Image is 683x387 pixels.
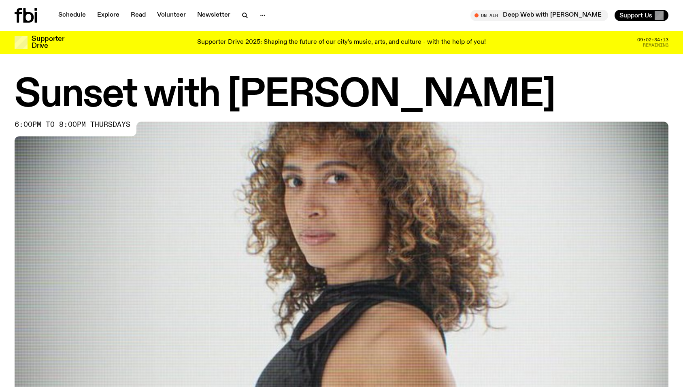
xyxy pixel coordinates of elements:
button: On AirDeep Web with [PERSON_NAME] [470,10,608,21]
span: 6:00pm to 8:00pm thursdays [15,122,130,128]
h3: Supporter Drive [32,36,64,49]
button: Support Us [615,10,668,21]
span: 09:02:34:13 [637,38,668,42]
a: Volunteer [152,10,191,21]
p: Supporter Drive 2025: Shaping the future of our city’s music, arts, and culture - with the help o... [197,39,486,46]
a: Read [126,10,151,21]
span: Support Us [619,12,652,19]
a: Schedule [53,10,91,21]
a: Newsletter [192,10,235,21]
a: Explore [92,10,124,21]
h1: Sunset with [PERSON_NAME] [15,77,668,113]
span: Remaining [643,43,668,47]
